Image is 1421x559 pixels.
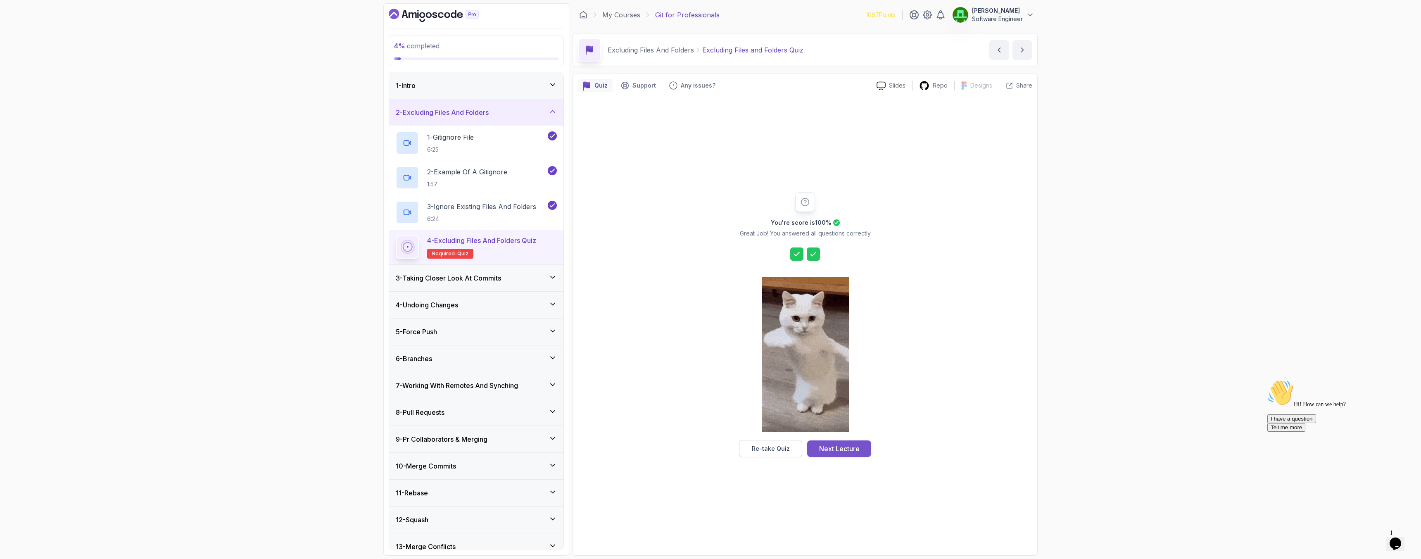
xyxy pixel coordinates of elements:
[632,81,656,90] p: Support
[396,166,557,189] button: 2-Example Of A Gitignore1:57
[457,250,468,257] span: quiz
[396,327,437,337] h3: 5 - Force Push
[602,10,640,20] a: My Courses
[389,345,563,372] button: 6-Branches
[972,15,1023,23] p: Software Engineer
[389,72,563,99] button: 1-Intro
[389,265,563,291] button: 3-Taking Closer Look At Commits
[752,445,790,453] div: Re-take Quiz
[870,81,912,90] a: Slides
[933,81,948,90] p: Repo
[579,11,587,19] a: Dashboard
[3,3,30,30] img: :wave:
[389,399,563,426] button: 8-Pull Requests
[396,542,456,552] h3: 13 - Merge Conflicts
[616,79,661,92] button: Support button
[702,45,803,55] p: Excluding Files and Folders Quiz
[427,180,507,188] p: 1:57
[394,42,440,50] span: completed
[396,515,428,525] h3: 12 - Squash
[389,480,563,506] button: 11-Rebase
[1016,81,1032,90] p: Share
[1264,376,1413,522] iframe: chat widget
[989,40,1009,60] button: previous content
[889,81,905,90] p: Slides
[427,235,536,245] p: 4 - Excluding Files and Folders Quiz
[807,440,871,457] button: Next Lecture
[427,132,474,142] p: 1 - Gitignore File
[389,453,563,479] button: 10-Merge Commits
[819,444,860,454] div: Next Lecture
[608,45,694,55] p: Excluding Files And Folders
[972,7,1023,15] p: [PERSON_NAME]
[771,219,832,227] h2: You're score is 100 %
[912,81,954,91] a: Repo
[655,10,720,20] p: Git for Professionals
[740,229,871,238] p: Great Job! You answered all questions correctly
[396,131,557,155] button: 1-Gitignore File6:25
[3,3,152,55] div: 👋Hi! How can we help?I have a questionTell me more
[3,38,52,47] button: I have a question
[396,201,557,224] button: 3-Ignore Existing Files And Folders6:24
[739,440,802,457] button: Re-take Quiz
[396,407,444,417] h3: 8 - Pull Requests
[3,47,41,55] button: Tell me more
[427,145,474,154] p: 6:25
[396,461,456,471] h3: 10 - Merge Commits
[427,202,536,212] p: 3 - Ignore Existing Files And Folders
[866,11,896,19] p: 1067 Points
[396,354,432,364] h3: 6 - Branches
[389,426,563,452] button: 9-Pr Collaborators & Merging
[664,79,720,92] button: Feedback button
[762,277,849,432] img: cool-cat
[389,507,563,533] button: 12-Squash
[389,292,563,318] button: 4-Undoing Changes
[3,25,82,31] span: Hi! How can we help?
[396,381,518,390] h3: 7 - Working With Remotes And Synching
[681,81,715,90] p: Any issues?
[389,99,563,126] button: 2-Excluding Files And Folders
[1386,526,1413,551] iframe: chat widget
[396,434,487,444] h3: 9 - Pr Collaborators & Merging
[394,42,405,50] span: 4 %
[389,319,563,345] button: 5-Force Push
[953,7,968,23] img: user profile image
[952,7,1034,23] button: user profile image[PERSON_NAME]Software Engineer
[389,372,563,399] button: 7-Working With Remotes And Synching
[389,9,498,22] a: Dashboard
[970,81,992,90] p: Designs
[396,107,489,117] h3: 2 - Excluding Files And Folders
[1012,40,1032,60] button: next content
[432,250,457,257] span: Required-
[999,81,1032,90] button: Share
[594,81,608,90] p: Quiz
[427,215,536,223] p: 6:24
[396,235,557,259] button: 4-Excluding Files and Folders QuizRequired-quiz
[396,488,428,498] h3: 11 - Rebase
[578,79,613,92] button: quiz button
[396,273,501,283] h3: 3 - Taking Closer Look At Commits
[396,81,416,90] h3: 1 - Intro
[427,167,507,177] p: 2 - Example Of A Gitignore
[396,300,458,310] h3: 4 - Undoing Changes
